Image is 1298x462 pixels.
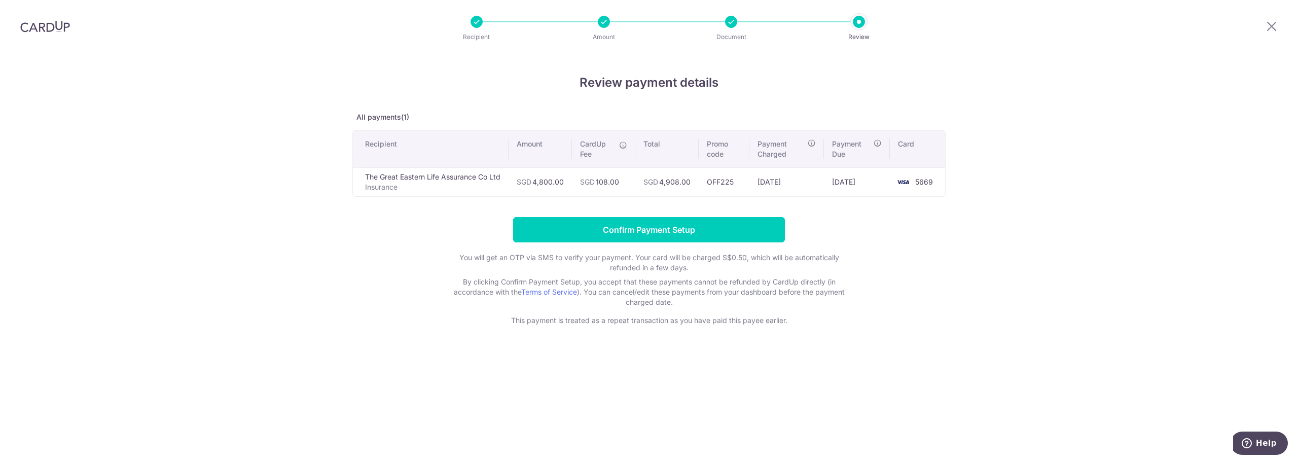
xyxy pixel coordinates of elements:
h4: Review payment details [352,74,946,92]
td: 4,908.00 [635,167,699,196]
input: Confirm Payment Setup [513,217,785,242]
img: <span class="translation_missing" title="translation missing: en.account_steps.new_confirm_form.b... [893,176,913,188]
p: Recipient [439,32,514,42]
p: Document [694,32,769,42]
td: [DATE] [749,167,824,196]
p: By clicking Confirm Payment Setup, you accept that these payments cannot be refunded by CardUp di... [446,277,852,307]
span: SGD [580,177,595,186]
th: Amount [509,131,572,167]
span: CardUp Fee [580,139,614,159]
span: Payment Charged [758,139,805,159]
th: Recipient [353,131,509,167]
img: CardUp [20,20,70,32]
p: Review [821,32,896,42]
p: All payments(1) [352,112,946,122]
span: 5669 [915,177,933,186]
p: This payment is treated as a repeat transaction as you have paid this payee earlier. [446,315,852,326]
p: You will get an OTP via SMS to verify your payment. Your card will be charged S$0.50, which will ... [446,253,852,273]
p: Amount [566,32,641,42]
th: Promo code [699,131,749,167]
th: Total [635,131,699,167]
iframe: Opens a widget where you can find more information [1233,432,1288,457]
p: Insurance [365,182,500,192]
th: Card [890,131,945,167]
td: 4,800.00 [509,167,572,196]
td: OFF225 [699,167,749,196]
td: [DATE] [824,167,890,196]
span: SGD [643,177,658,186]
td: 108.00 [572,167,635,196]
td: The Great Eastern Life Assurance Co Ltd [353,167,509,196]
a: Terms of Service [521,288,577,296]
span: Payment Due [832,139,871,159]
span: SGD [517,177,531,186]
